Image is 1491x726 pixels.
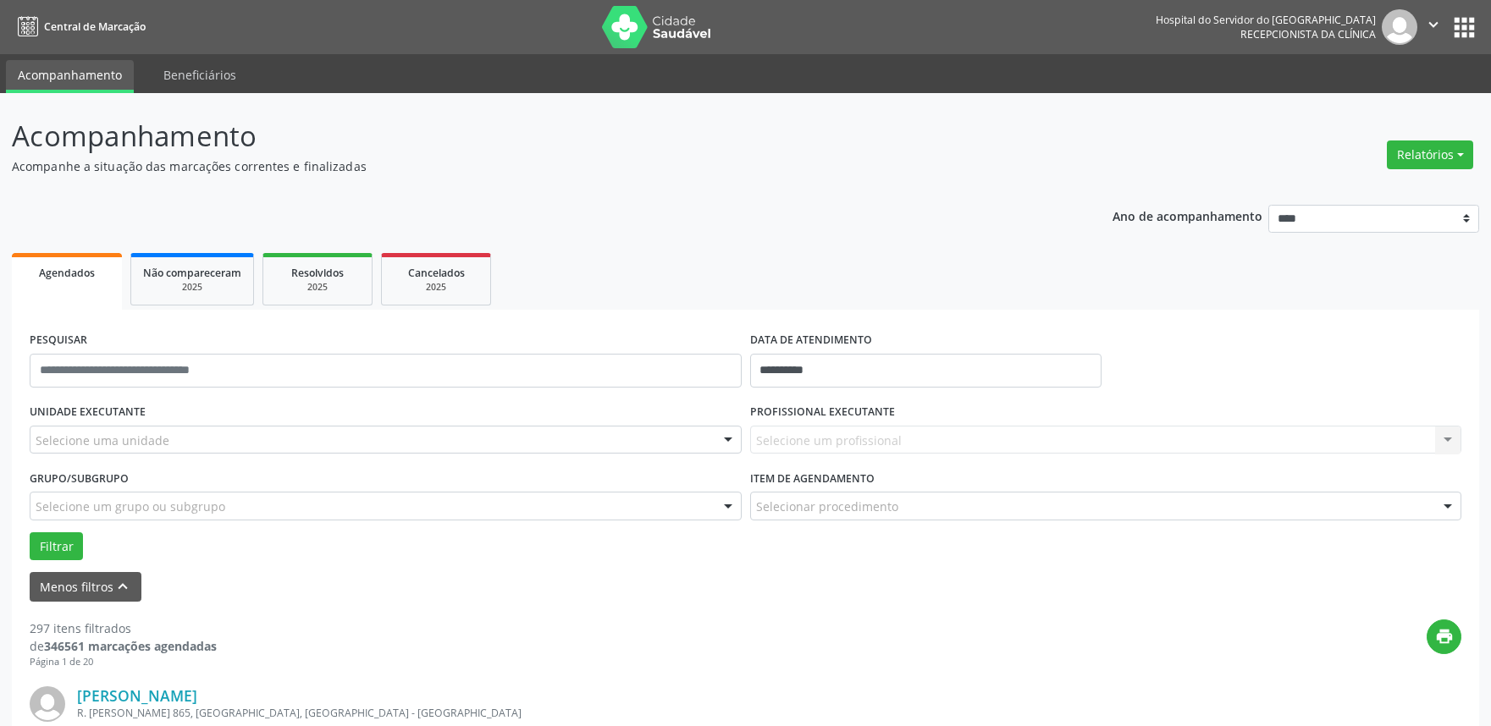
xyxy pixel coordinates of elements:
[1417,9,1450,45] button: 
[1382,9,1417,45] img: img
[30,465,129,492] label: Grupo/Subgrupo
[408,266,465,280] span: Cancelados
[750,399,895,426] label: PROFISSIONAL EXECUTANTE
[36,432,169,449] span: Selecione uma unidade
[30,619,217,637] div: 297 itens filtrados
[30,655,217,669] div: Página 1 de 20
[1424,15,1443,34] i: 
[30,327,87,354] label: PESQUISAR
[30,637,217,655] div: de
[77,706,1207,720] div: R. [PERSON_NAME] 865, [GEOGRAPHIC_DATA], [GEOGRAPHIC_DATA] - [GEOGRAPHIC_DATA]
[44,19,146,34] span: Central de Marcação
[756,498,898,515] span: Selecionar procedimento
[275,281,360,294] div: 2025
[12,115,1039,157] p: Acompanhamento
[44,638,217,654] strong: 346561 marcações agendadas
[143,281,241,294] div: 2025
[30,399,146,426] label: UNIDADE EXECUTANTE
[750,327,872,354] label: DATA DE ATENDIMENTO
[12,157,1039,175] p: Acompanhe a situação das marcações correntes e finalizadas
[6,60,134,93] a: Acompanhamento
[152,60,248,90] a: Beneficiários
[1427,619,1461,654] button: print
[30,572,141,602] button: Menos filtroskeyboard_arrow_up
[30,532,83,561] button: Filtrar
[1113,205,1262,226] p: Ano de acompanhamento
[1435,627,1454,646] i: print
[394,281,478,294] div: 2025
[12,13,146,41] a: Central de Marcação
[1450,13,1479,42] button: apps
[36,498,225,515] span: Selecione um grupo ou subgrupo
[143,266,241,280] span: Não compareceram
[291,266,344,280] span: Resolvidos
[1387,140,1473,169] button: Relatórios
[1156,13,1376,27] div: Hospital do Servidor do [GEOGRAPHIC_DATA]
[1240,27,1376,41] span: Recepcionista da clínica
[77,686,197,705] a: [PERSON_NAME]
[750,465,875,492] label: Item de agendamento
[39,266,95,280] span: Agendados
[113,577,132,596] i: keyboard_arrow_up
[30,686,65,722] img: img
